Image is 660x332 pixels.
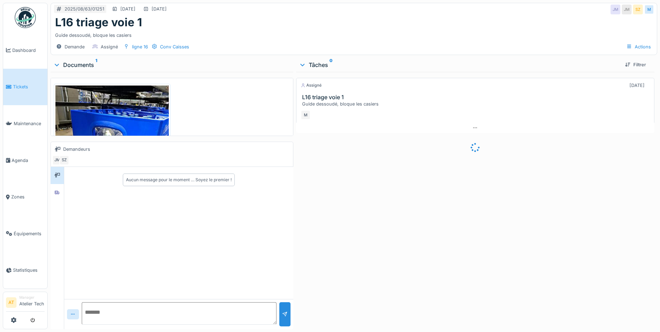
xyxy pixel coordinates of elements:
div: SZ [59,155,69,165]
a: Zones [3,178,47,215]
div: [DATE] [152,6,167,12]
img: yq33cy02ehkxztb78ho5r2yvxb1n [55,86,169,236]
sup: 1 [95,61,97,69]
a: Statistiques [3,252,47,289]
div: Actions [623,42,654,52]
div: Tâches [299,61,619,69]
span: Zones [11,194,45,200]
div: Conv Caisses [160,43,189,50]
a: Dashboard [3,32,47,69]
a: Agenda [3,142,47,179]
div: M [644,5,654,14]
div: [DATE] [120,6,135,12]
div: Manager [19,295,45,300]
div: Demandeurs [63,146,90,153]
div: JM [52,155,62,165]
li: Atelier Tech [19,295,45,310]
div: Documents [53,61,291,69]
a: Équipements [3,215,47,252]
div: Assigné [101,43,118,50]
a: AT ManagerAtelier Tech [6,295,45,312]
div: Demande [65,43,85,50]
div: SZ [633,5,643,14]
div: [DATE] [629,82,645,89]
span: Maintenance [14,120,45,127]
div: 2025/08/63/01251 [65,6,104,12]
div: Guide dessoudé, bloque les casiers [55,29,653,39]
span: Statistiques [13,267,45,273]
div: M [301,110,311,120]
img: Badge_color-CXgf-gQk.svg [15,7,36,28]
div: ligne 16 [132,43,148,50]
div: Aucun message pour le moment … Soyez le premier ! [126,177,232,183]
div: JM [622,5,632,14]
div: JM [611,5,620,14]
li: AT [6,297,16,308]
a: Tickets [3,69,47,106]
span: Équipements [14,230,45,237]
div: Assigné [301,82,322,88]
h1: L16 triage voie 1 [55,16,142,29]
span: Tickets [13,83,45,90]
span: Agenda [12,157,45,164]
h3: L16 triage voie 1 [302,94,651,101]
div: Filtrer [622,60,649,69]
a: Maintenance [3,105,47,142]
sup: 0 [329,61,333,69]
span: Dashboard [12,47,45,54]
div: Guide dessoudé, bloque les casiers [302,101,651,107]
